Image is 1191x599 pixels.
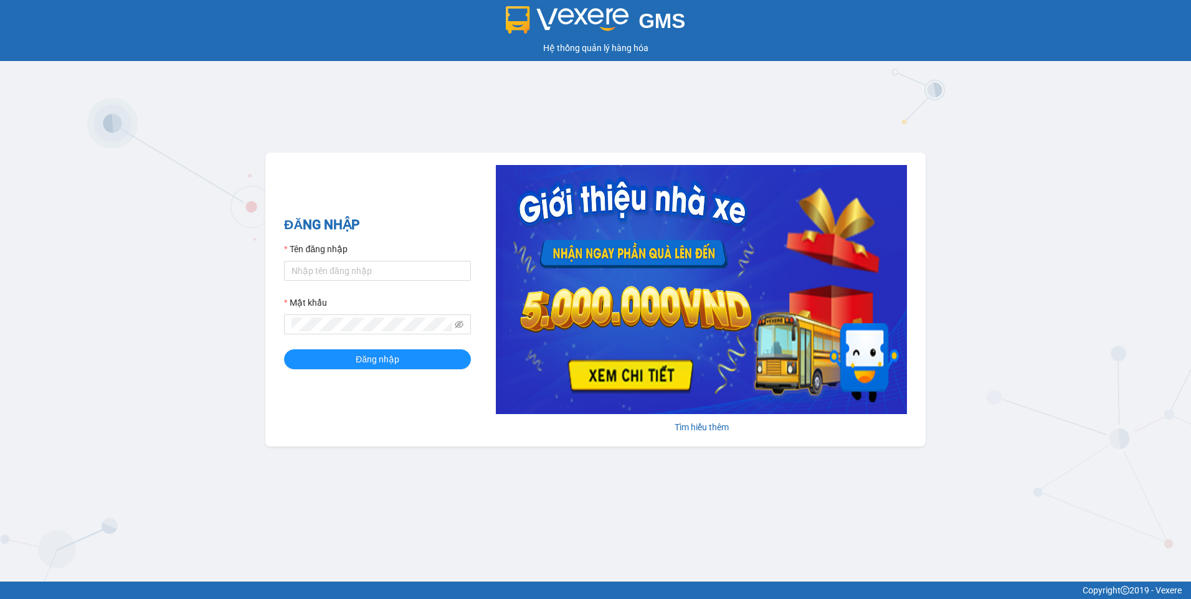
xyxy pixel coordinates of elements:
span: copyright [1121,586,1129,595]
img: banner-0 [496,165,907,414]
input: Mật khẩu [292,318,452,331]
label: Mật khẩu [284,296,327,309]
input: Tên đăng nhập [284,261,471,281]
span: GMS [638,9,685,32]
span: eye-invisible [455,320,463,329]
div: Copyright 2019 - Vexere [9,583,1182,597]
button: Đăng nhập [284,349,471,369]
div: Tìm hiểu thêm [496,420,907,434]
h2: ĐĂNG NHẬP [284,215,471,235]
div: Hệ thống quản lý hàng hóa [3,41,1188,55]
img: logo 2 [506,6,629,34]
span: Đăng nhập [356,352,399,366]
a: GMS [506,19,686,29]
label: Tên đăng nhập [284,242,348,256]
